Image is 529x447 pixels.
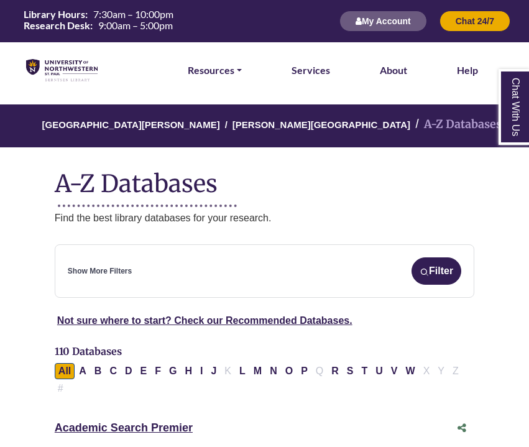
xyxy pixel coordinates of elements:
[282,363,297,379] button: Filter Results O
[19,9,178,34] a: Hours Today
[55,345,122,357] span: 110 Databases
[232,118,410,130] a: [PERSON_NAME][GEOGRAPHIC_DATA]
[55,363,75,379] button: All
[457,62,478,78] a: Help
[55,160,474,198] h1: A-Z Databases
[449,417,474,440] button: Share this database
[68,265,132,277] a: Show More Filters
[55,210,474,226] p: Find the best library databases for your research.
[26,59,98,81] img: library_home
[339,11,427,32] button: My Account
[55,422,193,434] a: Academic Search Premier
[121,363,136,379] button: Filter Results D
[266,363,281,379] button: Filter Results N
[93,9,173,19] span: 7:30am – 10:00pm
[19,9,88,20] th: Library Hours:
[292,62,330,78] a: Services
[57,315,352,326] a: Not sure where to start? Check our Recommended Databases.
[358,363,372,379] button: Filter Results T
[42,118,220,130] a: [GEOGRAPHIC_DATA][PERSON_NAME]
[207,363,220,379] button: Filter Results J
[402,363,419,379] button: Filter Results W
[439,11,510,32] button: Chat 24/7
[91,363,106,379] button: Filter Results B
[19,9,178,31] table: Hours Today
[98,21,173,30] span: 9:00am – 5:00pm
[410,116,502,134] li: A-Z Databases
[55,366,464,393] div: Alpha-list to filter by first letter of database name
[380,62,407,78] a: About
[106,363,121,379] button: Filter Results C
[328,363,343,379] button: Filter Results R
[236,363,249,379] button: Filter Results L
[19,20,93,31] th: Research Desk:
[339,16,427,26] a: My Account
[387,363,402,379] button: Filter Results V
[196,363,206,379] button: Filter Results I
[372,363,387,379] button: Filter Results U
[297,363,311,379] button: Filter Results P
[181,363,196,379] button: Filter Results H
[250,363,265,379] button: Filter Results M
[188,62,242,78] a: Resources
[151,363,165,379] button: Filter Results F
[439,16,510,26] a: Chat 24/7
[75,363,90,379] button: Filter Results A
[343,363,357,379] button: Filter Results S
[165,363,180,379] button: Filter Results G
[412,257,461,285] button: Filter
[137,363,151,379] button: Filter Results E
[55,104,474,147] nav: breadcrumb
